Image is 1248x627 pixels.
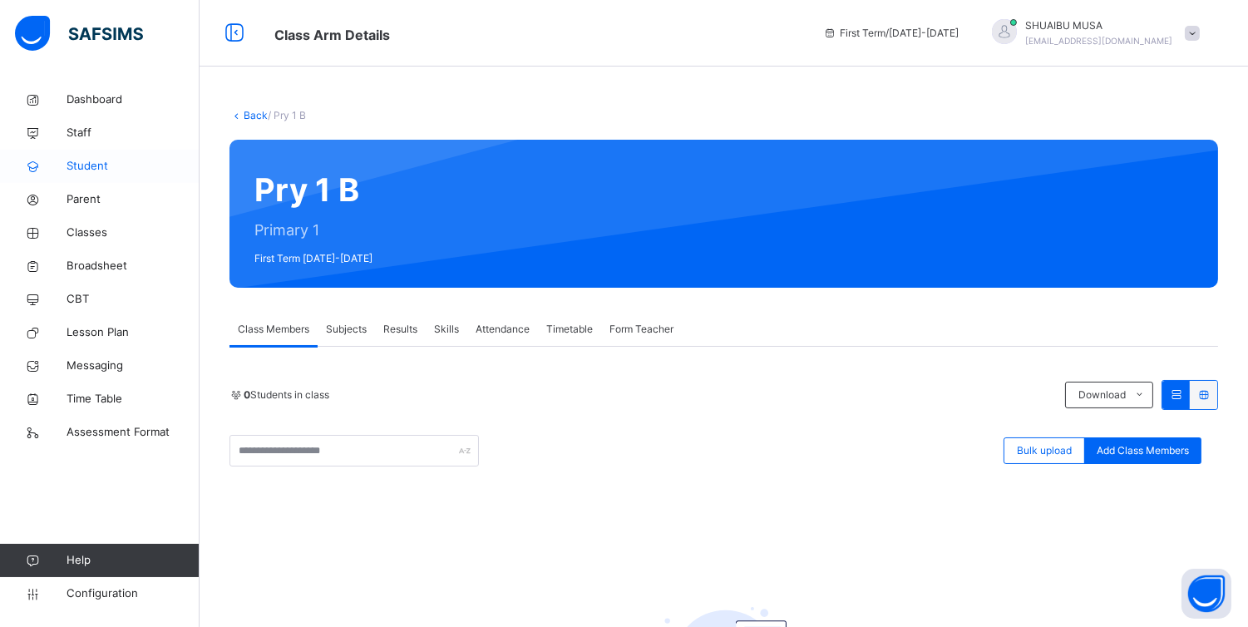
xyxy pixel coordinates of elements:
[1078,388,1126,402] span: Download
[67,91,200,108] span: Dashboard
[238,322,309,337] span: Class Members
[244,388,329,402] span: Students in class
[67,158,200,175] span: Student
[823,26,959,41] span: session/term information
[434,322,459,337] span: Skills
[1097,443,1189,458] span: Add Class Members
[67,125,200,141] span: Staff
[67,225,200,241] span: Classes
[1181,569,1231,619] button: Open asap
[975,18,1208,48] div: SHUAIBUMUSA
[67,291,200,308] span: CBT
[67,324,200,341] span: Lesson Plan
[67,424,200,441] span: Assessment Format
[1017,443,1072,458] span: Bulk upload
[244,109,268,121] a: Back
[476,322,530,337] span: Attendance
[67,552,199,569] span: Help
[1025,18,1172,33] span: SHUAIBU MUSA
[244,388,250,401] b: 0
[67,358,200,374] span: Messaging
[67,258,200,274] span: Broadsheet
[1025,36,1172,46] span: [EMAIL_ADDRESS][DOMAIN_NAME]
[609,322,673,337] span: Form Teacher
[67,585,199,602] span: Configuration
[15,16,143,51] img: safsims
[383,322,417,337] span: Results
[268,109,306,121] span: / Pry 1 B
[67,391,200,407] span: Time Table
[274,27,390,43] span: Class Arm Details
[326,322,367,337] span: Subjects
[546,322,593,337] span: Timetable
[67,191,200,208] span: Parent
